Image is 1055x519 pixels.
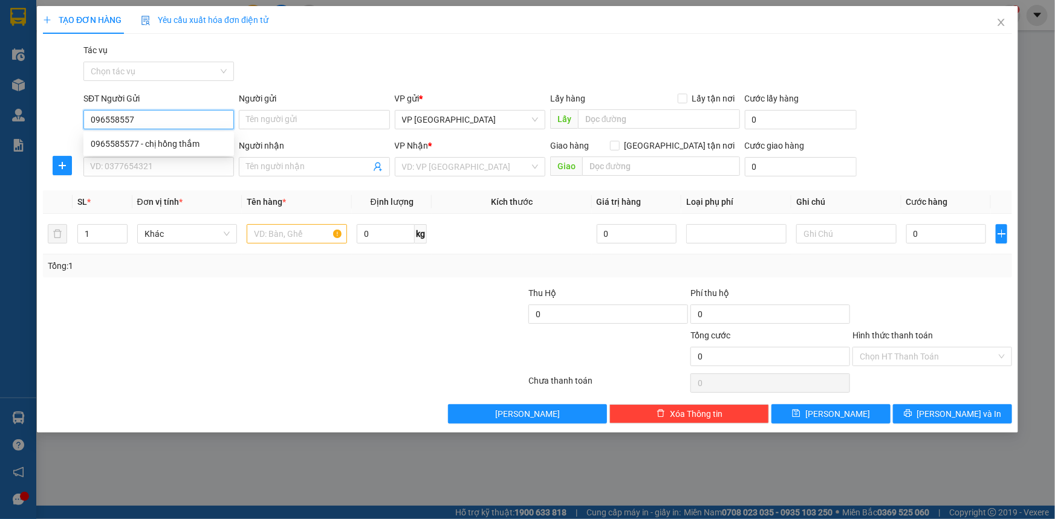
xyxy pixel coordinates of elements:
[141,16,151,25] img: icon
[609,404,769,424] button: deleteXóa Thông tin
[670,407,722,421] span: Xóa Thông tin
[144,225,230,243] span: Khác
[91,137,227,150] div: 0965585577 - chị hồng thắm
[83,92,234,105] div: SĐT Người Gửi
[528,288,556,298] span: Thu Hộ
[745,110,857,129] input: Cước lấy hàng
[83,134,234,153] div: 0965585577 - chị hồng thắm
[984,6,1018,40] button: Close
[745,157,857,176] input: Cước giao hàng
[582,156,740,176] input: Dọc đường
[373,162,383,172] span: user-add
[550,141,589,150] span: Giao hàng
[48,224,67,243] button: delete
[528,374,690,395] div: Chưa thanh toán
[491,197,533,207] span: Kích thước
[83,45,108,55] label: Tác vụ
[48,259,407,272] div: Tổng: 1
[681,190,791,214] th: Loại phụ phí
[796,224,897,243] input: Ghi Chú
[247,197,286,207] span: Tên hàng
[805,407,870,421] span: [PERSON_NAME]
[448,404,608,424] button: [PERSON_NAME]
[53,161,71,170] span: plus
[657,409,665,419] span: delete
[745,94,799,103] label: Cước lấy hàng
[43,15,122,25] span: TẠO ĐƠN HÀNG
[917,407,1002,421] span: [PERSON_NAME] và In
[745,141,805,150] label: Cước giao hàng
[495,407,560,421] span: [PERSON_NAME]
[247,224,347,243] input: VD: Bàn, Ghế
[620,139,740,152] span: [GEOGRAPHIC_DATA] tận nơi
[852,330,933,340] label: Hình thức thanh toán
[402,111,538,129] span: VP Can Lộc
[239,92,389,105] div: Người gửi
[53,156,72,175] button: plus
[550,156,582,176] span: Giao
[906,197,948,207] span: Cước hàng
[578,109,740,129] input: Dọc đường
[996,18,1006,27] span: close
[77,197,87,207] span: SL
[597,197,641,207] span: Giá trị hàng
[597,224,677,243] input: 0
[792,409,800,419] span: save
[550,109,578,129] span: Lấy
[893,404,1012,424] button: printer[PERSON_NAME] và In
[43,16,51,24] span: plus
[690,286,850,305] div: Phí thu hộ
[690,330,730,340] span: Tổng cước
[904,409,912,419] span: printer
[239,139,389,152] div: Người nhận
[141,15,268,25] span: Yêu cầu xuất hóa đơn điện tử
[415,224,427,243] span: kg
[550,94,585,103] span: Lấy hàng
[791,190,901,214] th: Ghi chú
[137,197,183,207] span: Đơn vị tính
[996,229,1007,239] span: plus
[771,404,891,424] button: save[PERSON_NAME]
[996,224,1007,243] button: plus
[371,197,414,207] span: Định lượng
[687,92,740,105] span: Lấy tận nơi
[395,92,545,105] div: VP gửi
[395,141,429,150] span: VP Nhận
